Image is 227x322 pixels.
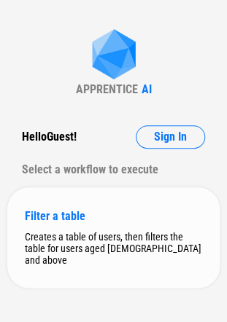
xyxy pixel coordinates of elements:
div: APPRENTICE [76,82,138,96]
div: Creates a table of users, then filters the table for users aged [DEMOGRAPHIC_DATA] and above [25,231,202,266]
div: Select a workflow to execute [22,158,205,181]
div: Filter a table [25,209,202,223]
span: Sign In [154,131,187,143]
img: Apprentice AI [85,29,143,82]
div: AI [142,82,152,96]
button: Sign In [136,125,205,149]
div: Hello Guest ! [22,125,77,149]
